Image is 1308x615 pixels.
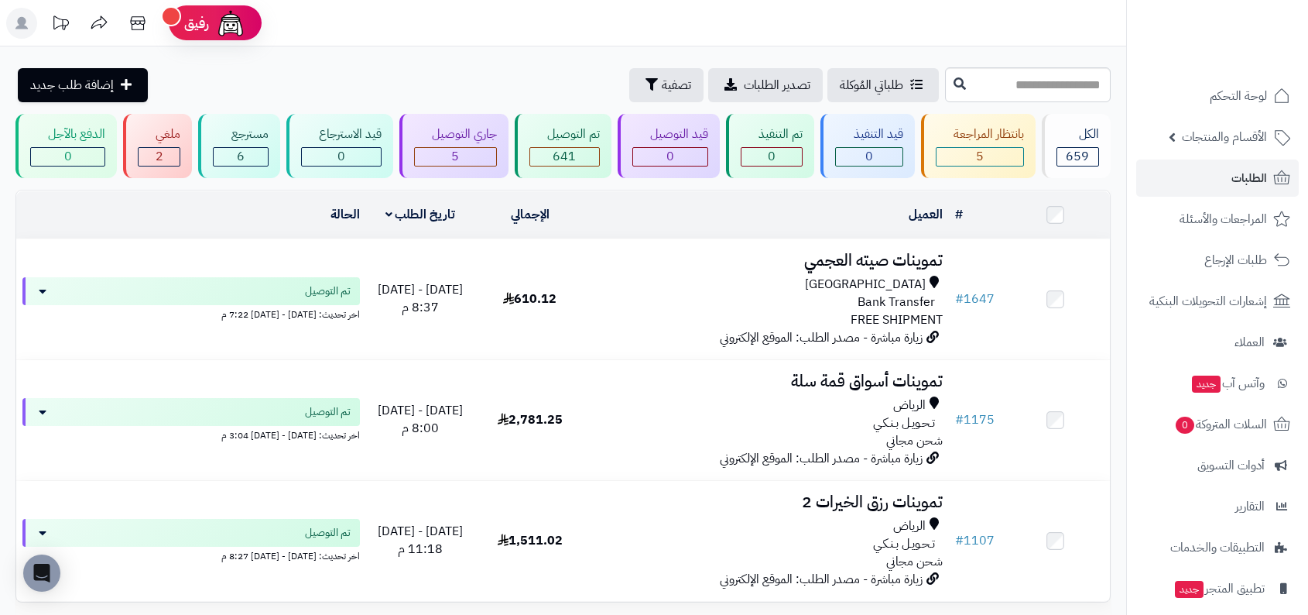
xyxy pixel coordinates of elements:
[378,280,463,317] span: [DATE] - [DATE] 8:37 م
[1182,126,1267,148] span: الأقسام والمنتجات
[817,114,917,178] a: قيد التنفيذ 0
[632,125,708,143] div: قيد التوصيل
[22,305,360,321] div: اخر تحديث: [DATE] - [DATE] 7:22 م
[955,411,995,429] a: #1175
[873,414,935,432] span: تـحـويـل بـنـكـي
[498,411,563,429] span: 2,781.25
[1066,147,1089,166] span: 659
[1235,496,1265,517] span: التقارير
[1136,488,1299,525] a: التقارير
[305,525,351,541] span: تم التوصيل
[851,311,943,329] span: FREE SHIPMENT
[530,148,599,166] div: 641
[498,531,563,550] span: 1,511.02
[1136,201,1299,238] a: المراجعات والأسئلة
[955,290,995,308] a: #1647
[886,431,943,450] span: شحن مجاني
[237,147,245,166] span: 6
[836,148,902,166] div: 0
[378,401,463,438] span: [DATE] - [DATE] 8:00 م
[1231,167,1267,189] span: الطلبات
[214,148,267,166] div: 6
[302,148,381,166] div: 0
[415,148,496,166] div: 5
[31,148,104,166] div: 0
[1136,406,1299,443] a: السلات المتروكة0
[22,547,360,563] div: اخر تحديث: [DATE] - [DATE] 8:27 م
[1136,77,1299,115] a: لوحة التحكم
[195,114,282,178] a: مسترجع 6
[827,68,939,102] a: طلباتي المُوكلة
[1210,85,1267,107] span: لوحة التحكم
[768,147,776,166] span: 0
[1136,160,1299,197] a: الطلبات
[629,68,704,102] button: تصفية
[835,125,902,143] div: قيد التنفيذ
[886,552,943,571] span: شحن مجاني
[512,114,615,178] a: تم التوصيل 641
[1136,447,1299,484] a: أدوات التسويق
[396,114,512,178] a: جاري التوصيل 5
[591,493,943,511] h3: تموينات رزق الخيرات 2
[741,148,802,166] div: 0
[976,147,984,166] span: 5
[662,76,691,94] span: تصفية
[1039,114,1114,178] a: الكل659
[1234,332,1265,353] span: العملاء
[720,328,923,347] span: زيارة مباشرة - مصدر الطلب: الموقع الإلكتروني
[1136,283,1299,320] a: إشعارات التحويلات البنكية
[553,147,576,166] span: 641
[858,294,935,311] span: Bank Transfer
[909,205,943,224] a: العميل
[893,517,926,535] span: الرياض
[503,290,556,308] span: 610.12
[805,276,926,294] span: [GEOGRAPHIC_DATA]
[301,125,382,143] div: قيد الاسترجاع
[1176,417,1194,434] span: 0
[41,8,80,43] a: تحديثات المنصة
[936,125,1024,143] div: بانتظار المراجعة
[1173,578,1265,600] span: تطبيق المتجر
[385,205,456,224] a: تاريخ الطلب
[615,114,723,178] a: قيد التوصيل 0
[337,147,345,166] span: 0
[64,147,72,166] span: 0
[156,147,163,166] span: 2
[138,125,180,143] div: ملغي
[873,535,935,553] span: تـحـويـل بـنـكـي
[591,373,943,390] h3: تموينات أسواق قمة سلة
[1175,581,1204,598] span: جديد
[30,76,114,94] span: إضافة طلب جديد
[708,68,823,102] a: تصدير الطلبات
[23,555,60,592] div: Open Intercom Messenger
[865,147,873,166] span: 0
[955,290,964,308] span: #
[511,205,550,224] a: الإجمالي
[955,411,964,429] span: #
[330,205,360,224] a: الحالة
[305,283,351,299] span: تم التوصيل
[936,148,1023,166] div: 5
[1136,529,1299,566] a: التطبيقات والخدمات
[744,76,810,94] span: تصدير الطلبات
[1180,208,1267,230] span: المراجعات والأسئلة
[414,125,497,143] div: جاري التوصيل
[184,14,209,33] span: رفيق
[1190,373,1265,394] span: وآتس آب
[1203,42,1293,74] img: logo-2.png
[1136,365,1299,402] a: وآتس آبجديد
[741,125,803,143] div: تم التنفيذ
[1056,125,1099,143] div: الكل
[918,114,1039,178] a: بانتظار المراجعة 5
[955,531,964,550] span: #
[378,522,463,558] span: [DATE] - [DATE] 11:18 م
[18,68,148,102] a: إضافة طلب جديد
[1136,324,1299,361] a: العملاء
[283,114,396,178] a: قيد الاسترجاع 0
[305,404,351,420] span: تم التوصيل
[139,148,180,166] div: 2
[120,114,195,178] a: ملغي 2
[451,147,459,166] span: 5
[1197,455,1265,476] span: أدوات التسويق
[840,76,903,94] span: طلباتي المُوكلة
